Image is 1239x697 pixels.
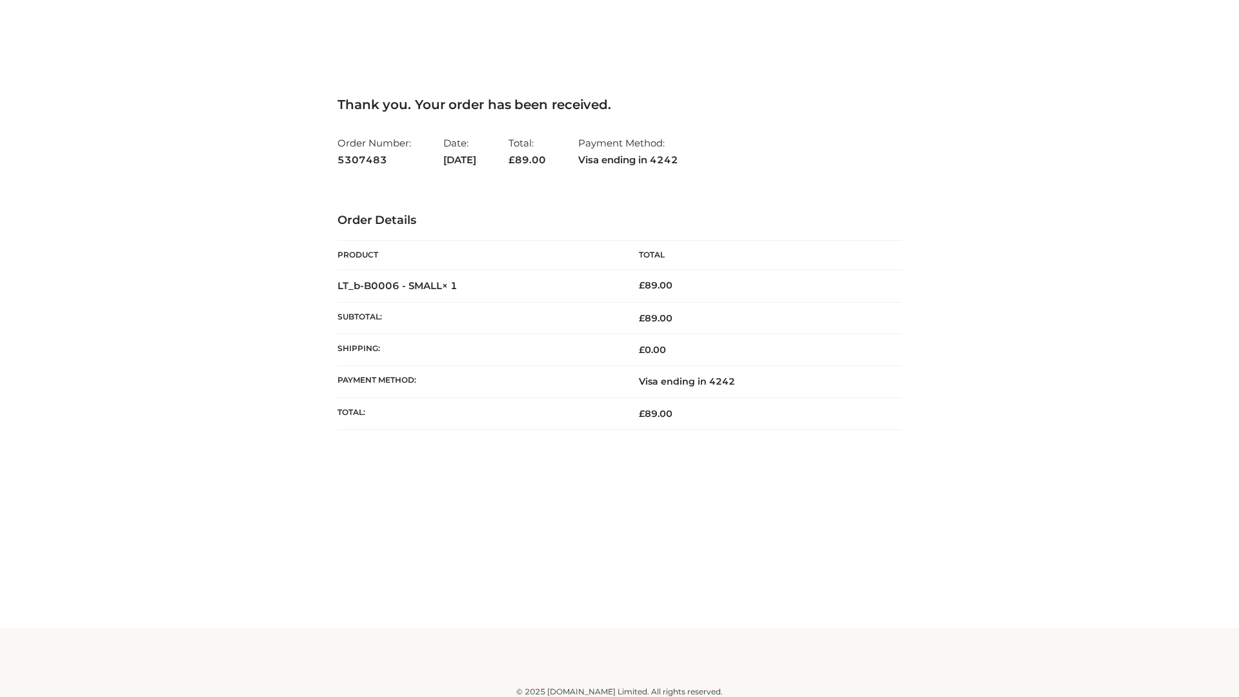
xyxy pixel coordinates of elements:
bdi: 89.00 [639,279,672,291]
h3: Order Details [337,214,902,228]
li: Order Number: [337,132,411,171]
li: Total: [509,132,546,171]
bdi: 0.00 [639,344,666,356]
li: Payment Method: [578,132,678,171]
h3: Thank you. Your order has been received. [337,97,902,112]
th: Product [337,241,619,270]
strong: LT_b-B0006 - SMALL [337,279,458,292]
th: Subtotal: [337,302,619,334]
span: £ [639,312,645,324]
span: 89.00 [639,408,672,419]
strong: 5307483 [337,152,411,168]
strong: Visa ending in 4242 [578,152,678,168]
th: Shipping: [337,334,619,366]
td: Visa ending in 4242 [619,366,902,398]
strong: × 1 [442,279,458,292]
th: Total: [337,398,619,429]
th: Payment method: [337,366,619,398]
th: Total [619,241,902,270]
span: 89.00 [639,312,672,324]
span: £ [639,344,645,356]
li: Date: [443,132,476,171]
span: £ [639,279,645,291]
span: £ [509,154,515,166]
span: £ [639,408,645,419]
span: 89.00 [509,154,546,166]
strong: [DATE] [443,152,476,168]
